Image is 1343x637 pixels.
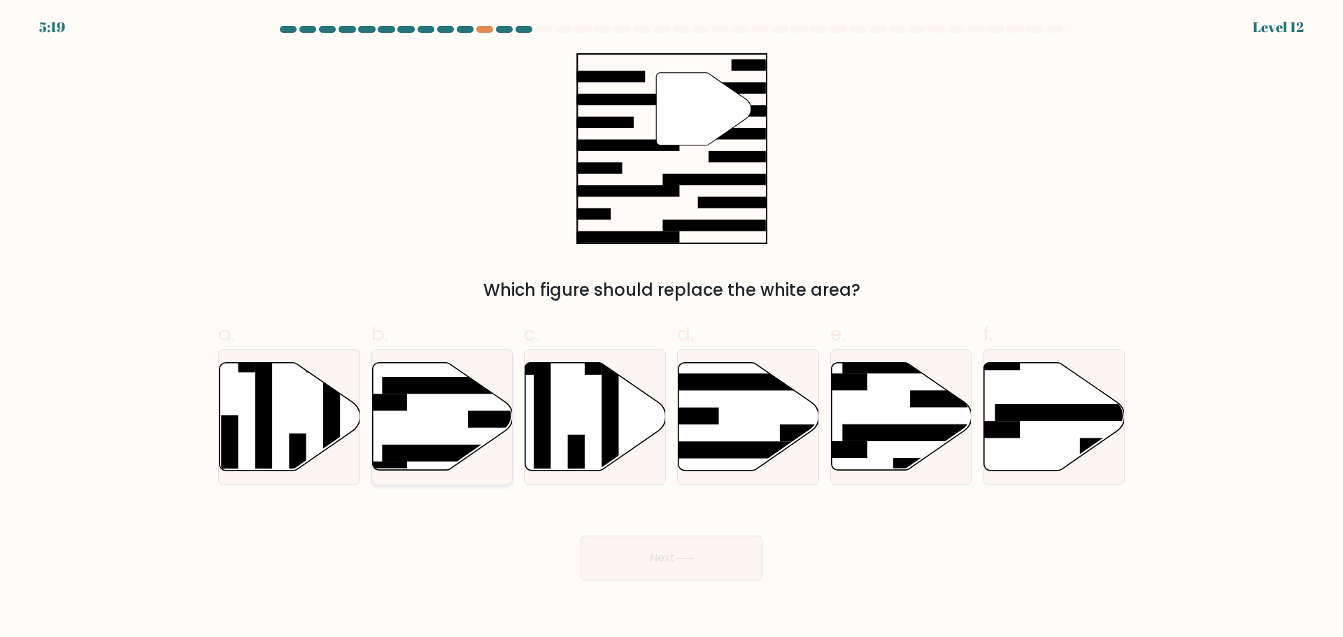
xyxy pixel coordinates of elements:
[39,17,65,38] div: 5:19
[677,320,694,348] span: d.
[983,320,993,348] span: f.
[524,320,539,348] span: c.
[227,278,1116,303] div: Which figure should replace the white area?
[371,320,388,348] span: b.
[830,320,846,348] span: e.
[1253,17,1304,38] div: Level 12
[218,320,235,348] span: a.
[657,73,752,145] g: "
[581,536,762,580] button: Next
